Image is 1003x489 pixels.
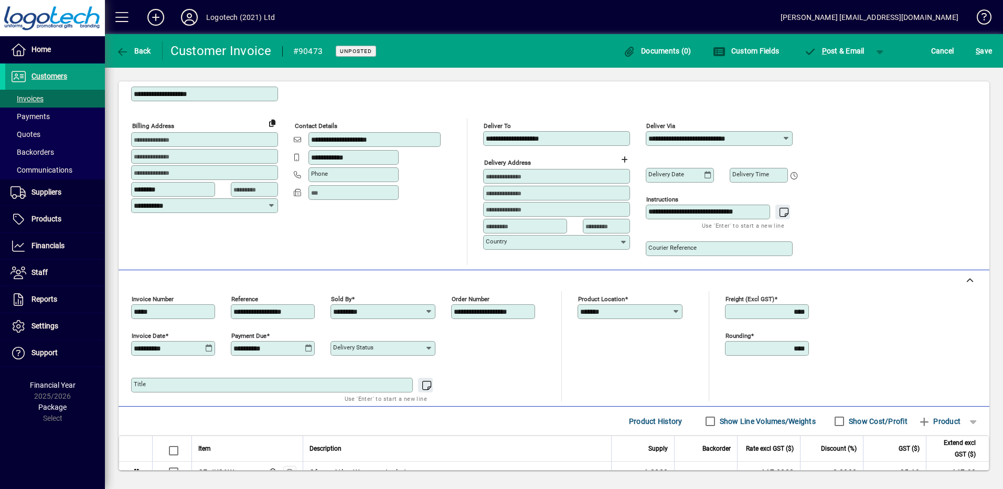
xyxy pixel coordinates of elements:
span: Invoices [10,94,44,103]
div: Customer Invoice [170,42,272,59]
span: Cancel [931,42,954,59]
button: Add [139,8,173,27]
span: Discount (%) [821,443,857,454]
span: Communications [10,166,72,174]
span: GST ($) [899,443,920,454]
span: 1.0000 [644,467,668,477]
td: 167.90 [926,462,989,483]
mat-label: Rounding [725,332,751,339]
mat-label: Courier Reference [648,244,697,251]
span: ave [976,42,992,59]
label: Show Line Volumes/Weights [718,416,816,427]
span: Unposted [340,48,372,55]
span: Documents (0) [623,47,691,55]
button: Back [113,41,154,60]
mat-label: Order number [452,295,489,303]
td: 25.19 [863,462,926,483]
span: Products [31,215,61,223]
a: Reports [5,286,105,313]
a: Settings [5,313,105,339]
span: Support [31,348,58,357]
mat-hint: Use 'Enter' to start a new line [702,219,784,231]
mat-label: Deliver via [646,122,675,130]
span: Reports [31,295,57,303]
div: Logotech (2021) Ltd [206,9,275,26]
mat-label: Freight (excl GST) [725,295,774,303]
span: Staff [31,268,48,277]
mat-label: Sold by [331,295,351,303]
a: Communications [5,161,105,179]
span: P [822,47,827,55]
mat-label: Product location [578,295,625,303]
a: Quotes [5,125,105,143]
span: Cforce Atlas Womens Jacket [310,467,407,477]
mat-label: Title [134,380,146,388]
a: Invoices [5,90,105,108]
button: Product [913,412,966,431]
span: Back [116,47,151,55]
span: Supply [648,443,668,454]
mat-label: Deliver To [484,122,511,130]
div: [PERSON_NAME] [EMAIL_ADDRESS][DOMAIN_NAME] [781,9,958,26]
span: Backorder [702,443,731,454]
span: Custom Fields [713,47,779,55]
button: Post & Email [798,41,870,60]
mat-label: Delivery time [732,171,769,178]
mat-label: Country [486,238,507,245]
span: Financial Year [30,381,76,389]
td: 0.0000 [800,462,863,483]
button: Documents (0) [621,41,694,60]
span: Item [198,443,211,454]
button: Choose address [616,151,633,168]
button: Save [973,41,995,60]
span: Home [31,45,51,54]
app-page-header-button: Back [105,41,163,60]
button: Custom Fields [710,41,782,60]
span: ost & Email [804,47,865,55]
div: 167.9000 [744,467,794,477]
a: Staff [5,260,105,286]
a: Support [5,340,105,366]
div: CF-JK31W [198,467,234,477]
span: Description [310,443,342,454]
a: Products [5,206,105,232]
button: Profile [173,8,206,27]
div: #90473 [293,43,323,60]
button: Cancel [929,41,957,60]
mat-hint: Use 'Enter' to start a new line [345,392,427,405]
a: Financials [5,233,105,259]
span: Customers [31,72,67,80]
a: Home [5,37,105,63]
span: Backorders [10,148,54,156]
a: Backorders [5,143,105,161]
span: Settings [31,322,58,330]
span: Payments [10,112,50,121]
button: Product History [625,412,687,431]
mat-label: Delivery status [333,344,374,351]
span: Product [918,413,961,430]
mat-label: Payment due [231,332,266,339]
span: Rate excl GST ($) [746,443,794,454]
span: S [976,47,980,55]
mat-label: Delivery date [648,171,684,178]
mat-label: Reference [231,295,258,303]
mat-label: Invoice date [132,332,165,339]
span: Suppliers [31,188,61,196]
span: Extend excl GST ($) [933,437,976,460]
label: Show Cost/Profit [847,416,908,427]
mat-label: Phone [311,170,328,177]
a: Knowledge Base [969,2,990,36]
button: Copy to Delivery address [264,114,281,131]
mat-label: Instructions [646,196,678,203]
span: Quotes [10,130,40,139]
span: Package [38,403,67,411]
span: Product History [629,413,682,430]
span: Financials [31,241,65,250]
span: Central [266,466,278,478]
a: Payments [5,108,105,125]
mat-label: Invoice number [132,295,174,303]
a: Suppliers [5,179,105,206]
